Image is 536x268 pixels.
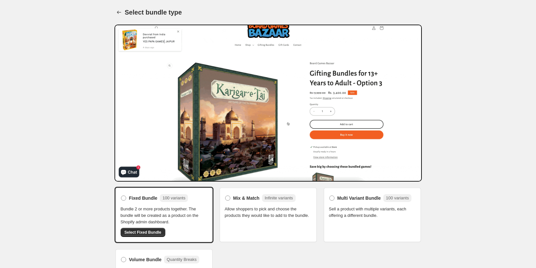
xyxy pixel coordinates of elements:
span: Mix & Match [233,195,260,201]
span: 100 variants [386,195,409,200]
span: Volume Bundle [129,256,162,263]
img: Bundle Preview [115,25,422,182]
button: Back [115,8,124,17]
span: Select Fixed Bundle [125,230,161,235]
span: Quantity Breaks [167,257,197,262]
h1: Select bundle type [125,8,182,16]
button: Select Fixed Bundle [121,228,165,237]
span: 100 variants [162,195,185,200]
span: Fixed Bundle [129,195,158,201]
span: Infinite variants [265,195,293,200]
span: Allow shoppers to pick and choose the products they would like to add to the bundle. [225,206,312,219]
span: Multi Variant Bundle [337,195,381,201]
span: Sell a product with multiple variants, each offering a different bundle. [329,206,416,219]
span: Bundle 2 or more products together. The bundle will be created as a product on the Shopify admin ... [121,206,207,225]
